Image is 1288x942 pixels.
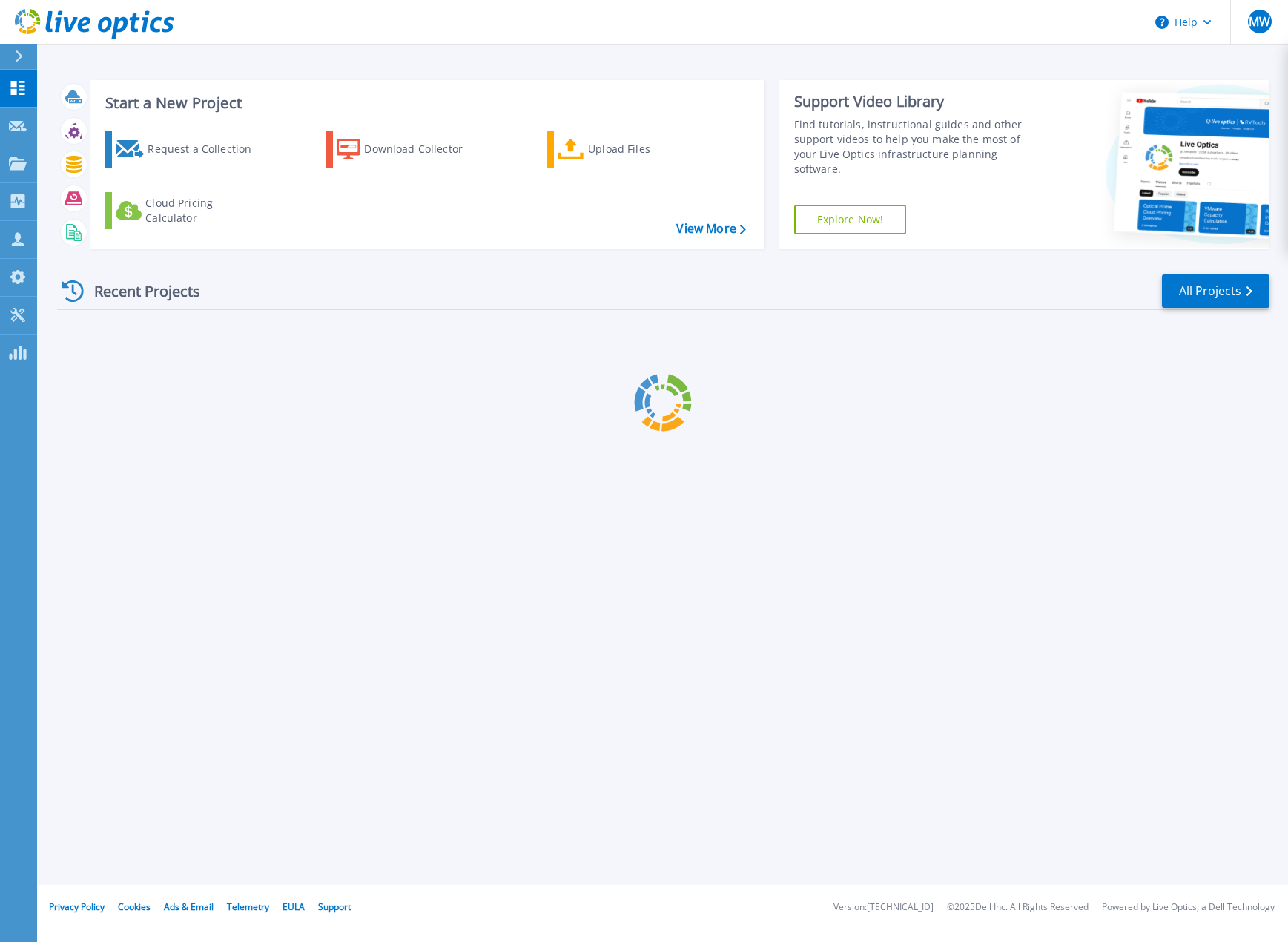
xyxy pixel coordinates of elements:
[105,131,271,168] a: Request a Collection
[794,117,1043,177] div: Find tutorials, instructional guides and other support videos to help you make the most of your L...
[547,131,713,168] a: Upload Files
[1162,274,1269,308] a: All Projects
[794,205,907,234] a: Explore Now!
[794,92,1043,111] div: Support Video Library
[145,196,264,225] div: Cloud Pricing Calculator
[57,273,220,309] div: Recent Projects
[227,900,269,913] a: Telemetry
[49,900,105,913] a: Privacy Policy
[364,134,483,164] div: Download Collector
[148,134,266,164] div: Request a Collection
[164,900,214,913] a: Ads & Email
[1249,16,1270,27] span: MW
[1102,903,1275,912] li: Powered by Live Optics, a Dell Technology
[833,903,934,912] li: Version: [TECHNICAL_ID]
[283,900,305,913] a: EULA
[318,900,351,913] a: Support
[118,900,151,913] a: Cookies
[105,95,745,111] h3: Start a New Project
[947,903,1089,912] li: © 2025 Dell Inc. All Rights Reserved
[105,192,271,229] a: Cloud Pricing Calculator
[588,134,707,164] div: Upload Files
[676,222,745,236] a: View More
[326,131,492,168] a: Download Collector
